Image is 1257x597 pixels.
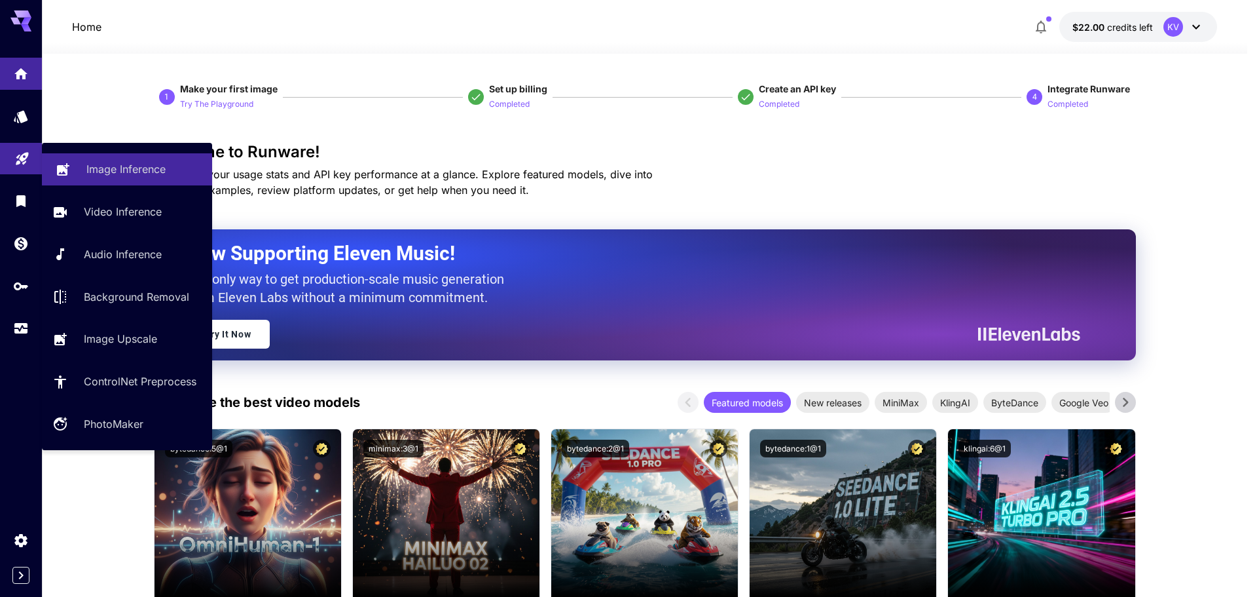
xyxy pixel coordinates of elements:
[72,19,101,35] p: Home
[796,396,869,410] span: New releases
[86,161,166,177] p: Image Inference
[13,320,29,337] div: Usage
[84,374,196,389] p: ControlNet Preprocess
[42,323,212,355] a: Image Upscale
[489,83,547,94] span: Set up billing
[14,146,30,163] div: Playground
[42,280,212,313] a: Background Removal
[187,270,514,307] p: The only way to get production-scale music generation from Eleven Labs without a minimum commitment.
[154,393,360,412] p: Test drive the best video models
[13,108,29,125] div: Models
[42,239,212,271] a: Audio Inference
[187,320,270,349] a: Try It Now
[908,440,926,457] button: Certified Model – Vetted for best performance and includes a commercial license.
[562,440,629,457] button: bytedance:2@1
[154,168,653,197] span: Check out your usage stats and API key performance at a glance. Explore featured models, dive int...
[13,532,29,549] div: Settings
[759,98,799,111] p: Completed
[13,62,29,78] div: Home
[13,278,29,294] div: API Keys
[12,567,29,584] button: Expand sidebar
[1059,12,1217,42] button: $22.00
[72,19,101,35] nav: breadcrumb
[84,204,162,220] p: Video Inference
[164,91,169,103] p: 1
[13,193,29,209] div: Library
[1051,396,1116,410] span: Google Veo
[42,196,212,228] a: Video Inference
[363,440,424,457] button: minimax:3@1
[1032,91,1037,103] p: 4
[180,98,253,111] p: Try The Playground
[84,416,143,432] p: PhotoMaker
[710,440,727,457] button: Certified Model – Vetted for best performance and includes a commercial license.
[760,440,826,457] button: bytedance:1@1
[932,396,978,410] span: KlingAI
[1163,17,1183,37] div: KV
[84,331,157,347] p: Image Upscale
[704,396,791,410] span: Featured models
[353,429,539,597] img: alt
[313,440,331,457] button: Certified Model – Vetted for best performance and includes a commercial license.
[551,429,738,597] img: alt
[13,231,29,248] div: Wallet
[948,429,1135,597] img: alt
[155,429,341,597] img: alt
[84,289,189,305] p: Background Removal
[983,396,1046,410] span: ByteDance
[1107,22,1153,33] span: credits left
[489,98,530,111] p: Completed
[1072,20,1153,34] div: $22.00
[42,153,212,185] a: Image Inference
[759,83,836,94] span: Create an API key
[1107,440,1125,457] button: Certified Model – Vetted for best performance and includes a commercial license.
[180,83,278,94] span: Make your first image
[875,396,927,410] span: MiniMax
[958,440,1011,457] button: klingai:6@1
[42,366,212,398] a: ControlNet Preprocess
[750,429,936,597] img: alt
[187,241,1070,266] h2: Now Supporting Eleven Music!
[1047,83,1130,94] span: Integrate Runware
[1047,98,1088,111] p: Completed
[42,408,212,440] a: PhotoMaker
[84,246,162,262] p: Audio Inference
[511,440,529,457] button: Certified Model – Vetted for best performance and includes a commercial license.
[1072,22,1107,33] span: $22.00
[154,143,1136,161] h3: Welcome to Runware!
